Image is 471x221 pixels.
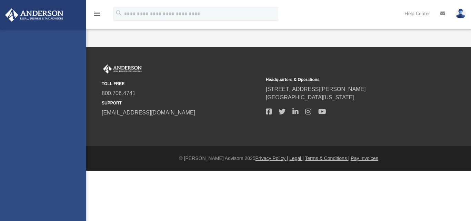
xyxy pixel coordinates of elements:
img: Anderson Advisors Platinum Portal [3,8,66,22]
a: Privacy Policy | [255,155,288,161]
a: menu [93,13,101,18]
a: [GEOGRAPHIC_DATA][US_STATE] [266,94,354,100]
i: search [115,9,123,17]
a: [EMAIL_ADDRESS][DOMAIN_NAME] [102,110,195,115]
img: Anderson Advisors Platinum Portal [102,64,143,73]
a: Pay Invoices [351,155,378,161]
a: Legal | [289,155,304,161]
small: Headquarters & Operations [266,77,425,83]
img: User Pic [455,9,466,19]
a: Terms & Conditions | [305,155,350,161]
a: 800.706.4741 [102,90,136,96]
i: menu [93,10,101,18]
div: © [PERSON_NAME] Advisors 2025 [86,155,471,162]
a: [STREET_ADDRESS][PERSON_NAME] [266,86,366,92]
small: TOLL FREE [102,81,261,87]
small: SUPPORT [102,100,261,106]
